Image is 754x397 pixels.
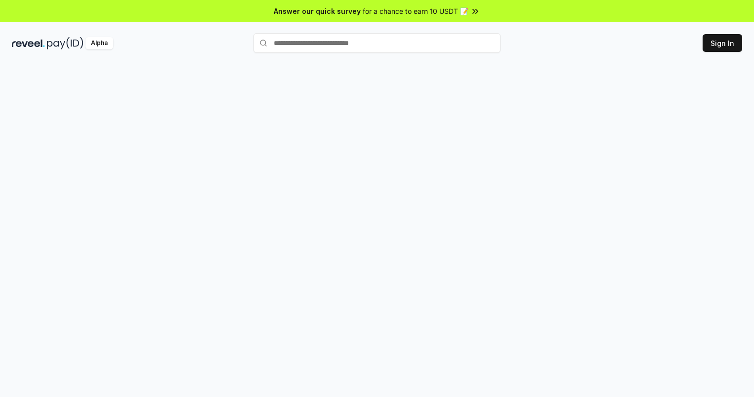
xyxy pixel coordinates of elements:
button: Sign In [703,34,742,52]
img: reveel_dark [12,37,45,49]
span: for a chance to earn 10 USDT 📝 [363,6,468,16]
div: Alpha [85,37,113,49]
span: Answer our quick survey [274,6,361,16]
img: pay_id [47,37,84,49]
